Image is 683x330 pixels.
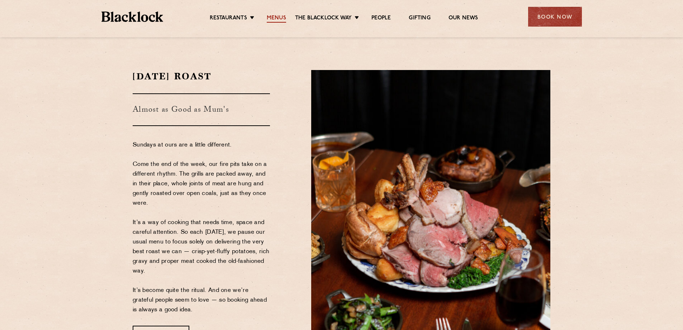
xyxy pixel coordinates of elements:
[133,70,270,83] h2: [DATE] Roast
[295,15,352,23] a: The Blacklock Way
[449,15,478,23] a: Our News
[133,93,270,126] h3: Almost as Good as Mum's
[267,15,286,23] a: Menus
[528,7,582,27] div: Book Now
[371,15,391,23] a: People
[133,140,270,315] p: Sundays at ours are a little different. Come the end of the week, our fire pits take on a differe...
[210,15,247,23] a: Restaurants
[101,11,163,22] img: BL_Textured_Logo-footer-cropped.svg
[409,15,430,23] a: Gifting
